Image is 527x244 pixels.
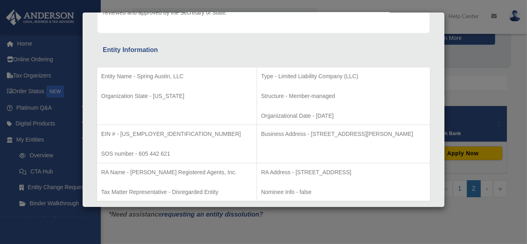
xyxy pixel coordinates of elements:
[101,129,253,139] p: EIN # - [US_EMPLOYER_IDENTIFICATION_NUMBER]
[261,91,426,101] p: Structure - Member-managed
[261,187,426,197] p: Nominee Info - false
[101,167,253,177] p: RA Name - [PERSON_NAME] Registered Agents, Inc.
[101,71,253,81] p: Entity Name - Spring Austin, LLC
[261,71,426,81] p: Type - Limited Liability Company (LLC)
[261,111,426,121] p: Organizational Date - [DATE]
[103,44,424,56] div: Entity Information
[261,129,426,139] p: Business Address - [STREET_ADDRESS][PERSON_NAME]
[261,167,426,177] p: RA Address - [STREET_ADDRESS]
[101,187,253,197] p: Tax Matter Representative - Disregarded Entity
[101,91,253,101] p: Organization State - [US_STATE]
[101,149,253,159] p: SOS number - 605 442 621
